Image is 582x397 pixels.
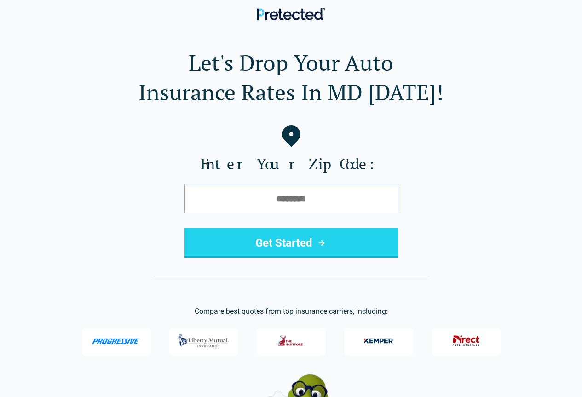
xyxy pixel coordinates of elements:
[15,155,567,173] label: Enter Your Zip Code:
[257,8,325,20] img: Pretected
[15,48,567,107] h1: Let's Drop Your Auto Insurance Rates In MD [DATE]!
[448,331,484,351] img: Direct General
[92,338,141,345] img: Progressive
[176,330,231,352] img: Liberty Mutual
[273,331,310,351] img: The Hartford
[360,331,397,351] img: Kemper
[15,306,567,317] p: Compare best quotes from top insurance carriers, including:
[184,228,398,258] button: Get Started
